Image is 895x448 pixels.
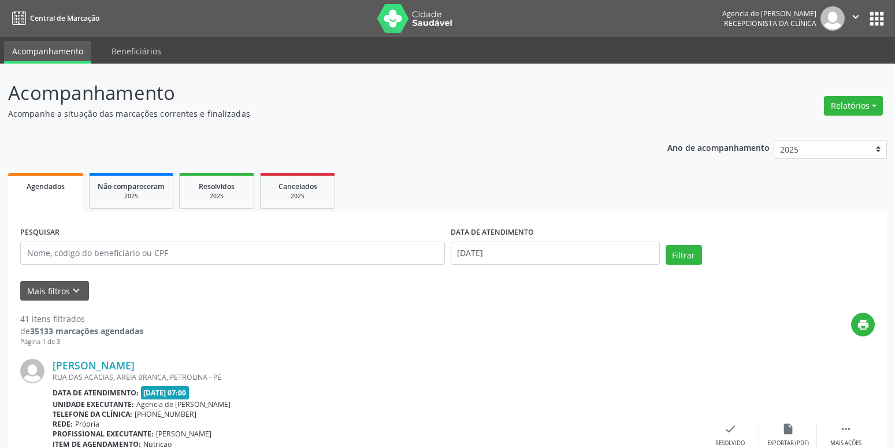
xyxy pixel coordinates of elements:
[188,192,246,201] div: 2025
[53,399,134,409] b: Unidade executante:
[782,423,794,435] i: insert_drive_file
[53,359,135,372] a: [PERSON_NAME]
[715,439,745,447] div: Resolvido
[845,6,867,31] button: 
[20,325,143,337] div: de
[75,419,99,429] span: Própria
[70,284,83,297] i: keyboard_arrow_down
[135,409,196,419] span: [PHONE_NUMBER]
[724,18,816,28] span: Recepcionista da clínica
[451,224,534,242] label: DATA DE ATENDIMENTO
[53,372,701,382] div: RUA DAS ACACIAS, AREIA BRANCA, PETROLINA - PE
[98,182,165,191] span: Não compareceram
[824,96,883,116] button: Relatórios
[857,319,870,331] i: print
[53,429,154,439] b: Profissional executante:
[53,409,132,419] b: Telefone da clínica:
[20,313,143,325] div: 41 itens filtrados
[830,439,861,447] div: Mais ações
[724,423,737,435] i: check
[156,429,211,439] span: [PERSON_NAME]
[269,192,326,201] div: 2025
[867,9,887,29] button: apps
[8,79,623,108] p: Acompanhamento
[136,399,231,409] span: Agencia de [PERSON_NAME]
[20,337,143,347] div: Página 1 de 3
[666,245,702,265] button: Filtrar
[199,182,235,191] span: Resolvidos
[767,439,809,447] div: Exportar (PDF)
[851,313,875,336] button: print
[53,419,73,429] b: Rede:
[8,9,99,28] a: Central de Marcação
[20,224,60,242] label: PESQUISAR
[8,108,623,120] p: Acompanhe a situação das marcações correntes e finalizadas
[20,281,89,301] button: Mais filtroskeyboard_arrow_down
[840,423,852,435] i: 
[98,192,165,201] div: 2025
[27,182,65,191] span: Agendados
[30,13,99,23] span: Central de Marcação
[820,6,845,31] img: img
[667,140,770,154] p: Ano de acompanhamento
[849,10,862,23] i: 
[722,9,816,18] div: Agencia de [PERSON_NAME]
[451,242,660,265] input: Selecione um intervalo
[20,359,44,383] img: img
[141,386,190,399] span: [DATE] 07:00
[278,182,317,191] span: Cancelados
[20,242,445,265] input: Nome, código do beneficiário ou CPF
[4,41,91,64] a: Acompanhamento
[103,41,169,61] a: Beneficiários
[53,388,139,398] b: Data de atendimento:
[30,325,143,336] strong: 35133 marcações agendadas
